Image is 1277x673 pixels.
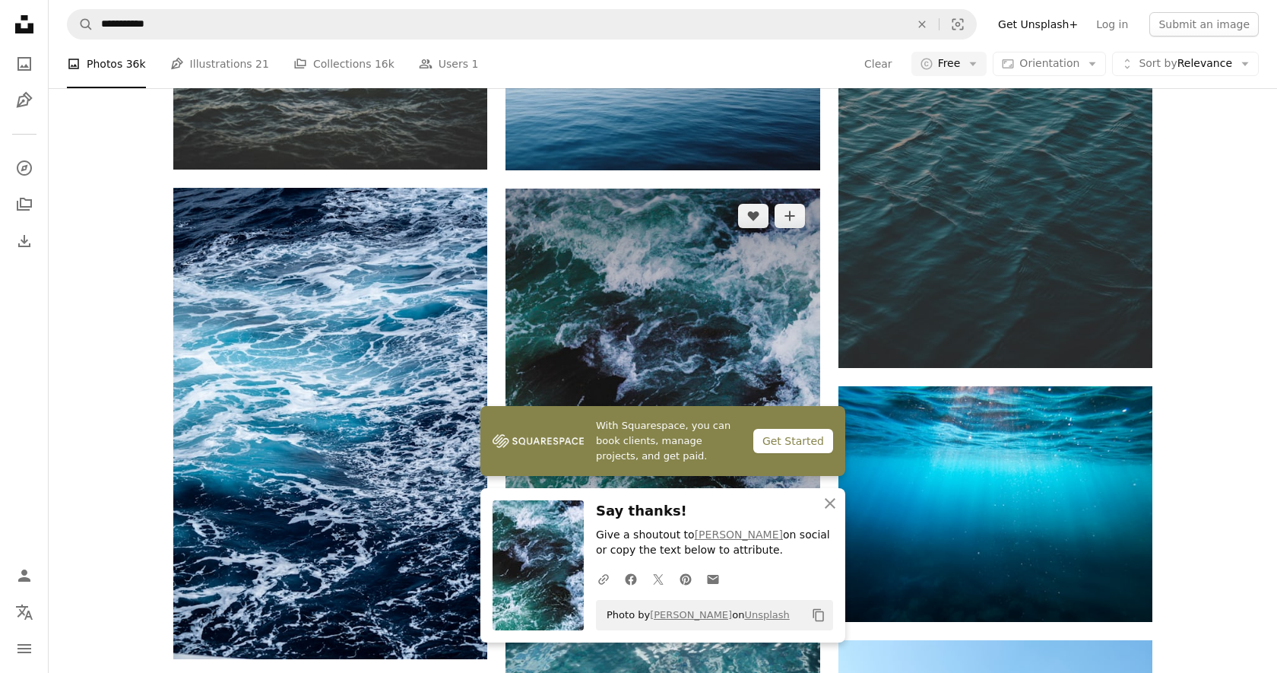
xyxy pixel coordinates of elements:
span: Photo by on [599,603,790,627]
a: Illustrations [9,85,40,116]
a: Collections 16k [293,40,395,88]
a: With Squarespace, you can book clients, manage projects, and get paid.Get Started [480,406,845,476]
span: 21 [255,56,269,72]
a: [PERSON_NAME] [650,609,732,621]
img: file-1747939142011-51e5cc87e3c9 [493,430,584,452]
button: Free [911,52,987,76]
a: Photos [9,49,40,79]
span: 16k [375,56,395,72]
button: Like [738,204,768,228]
a: [PERSON_NAME] [695,529,783,541]
button: Add to Collection [775,204,805,228]
button: Menu [9,633,40,664]
span: 1 [472,56,479,72]
a: body of water [838,125,1152,138]
a: Share on Pinterest [672,563,699,594]
button: Language [9,597,40,627]
button: Clear [905,10,939,39]
span: Free [938,56,961,71]
form: Find visuals sitewide [67,9,977,40]
a: Collections [9,189,40,220]
span: Relevance [1139,56,1232,71]
span: Orientation [1019,57,1079,69]
a: calm body of water close-up photo [173,416,487,430]
h3: Say thanks! [596,500,833,522]
a: Home — Unsplash [9,9,40,43]
a: time lapse photography of sea wave [505,378,819,392]
button: Visual search [940,10,976,39]
img: time lapse photography of sea wave [505,189,819,582]
a: Download History [9,226,40,256]
img: clear blue body of water [838,386,1152,622]
a: Log in [1087,12,1137,37]
a: Share over email [699,563,727,594]
span: With Squarespace, you can book clients, manage projects, and get paid. [596,418,741,464]
span: Sort by [1139,57,1177,69]
button: Copy to clipboard [806,602,832,628]
a: Unsplash [744,609,789,621]
div: Get Started [753,429,833,453]
a: Explore [9,153,40,183]
button: Orientation [993,52,1106,76]
img: calm body of water close-up photo [173,188,487,659]
a: clear blue body of water [838,497,1152,510]
a: Users 1 [419,40,479,88]
a: Share on Facebook [617,563,645,594]
a: Share on Twitter [645,563,672,594]
button: Sort byRelevance [1112,52,1259,76]
button: Submit an image [1149,12,1259,37]
button: Clear [863,52,893,76]
a: Illustrations 21 [170,40,269,88]
a: Log in / Sign up [9,560,40,591]
a: Get Unsplash+ [989,12,1087,37]
p: Give a shoutout to on social or copy the text below to attribute. [596,529,833,559]
button: Search Unsplash [68,10,93,39]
